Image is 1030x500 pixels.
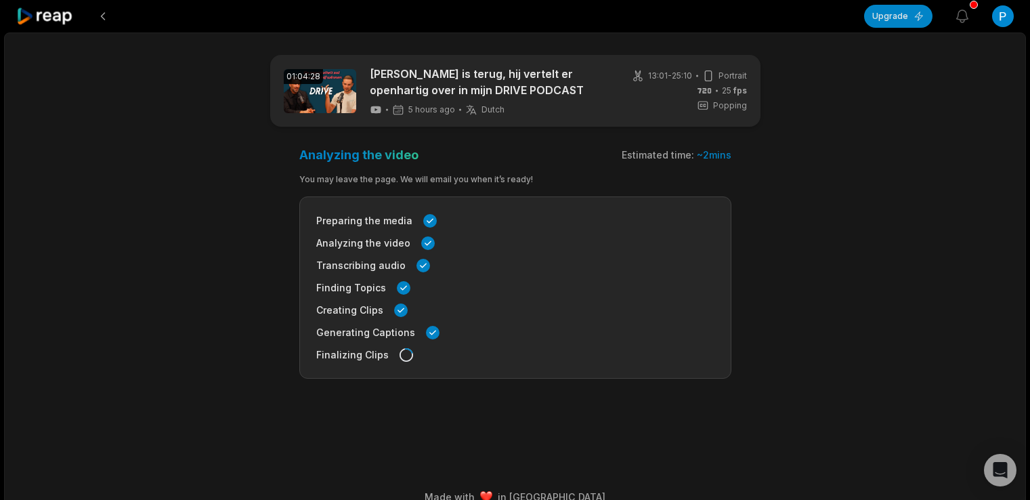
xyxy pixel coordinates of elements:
span: Portrait [718,70,747,82]
h3: Analyzing the video [299,147,419,163]
span: Creating Clips [316,303,383,317]
span: ~ 2 mins [697,149,731,161]
div: You may leave the page. We will email you when it’s ready! [299,173,731,186]
div: Open Intercom Messenger [984,454,1016,486]
span: 25 [722,85,747,97]
span: Dutch [481,104,505,115]
span: 5 hours ago [408,104,455,115]
span: Finalizing Clips [316,348,389,362]
span: Transcribing audio [316,258,406,272]
span: 13:01 - 25:10 [648,70,692,82]
span: fps [733,85,747,96]
span: Preparing the media [316,213,412,228]
a: [PERSON_NAME] is terug, hij vertelt er openhartig over in mijn DRIVE PODCAST [370,66,603,98]
span: Generating Captions [316,325,415,339]
div: Estimated time: [622,148,731,162]
span: Popping [713,100,747,112]
span: Analyzing the video [316,236,410,250]
button: Upgrade [864,5,932,28]
span: Finding Topics [316,280,386,295]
